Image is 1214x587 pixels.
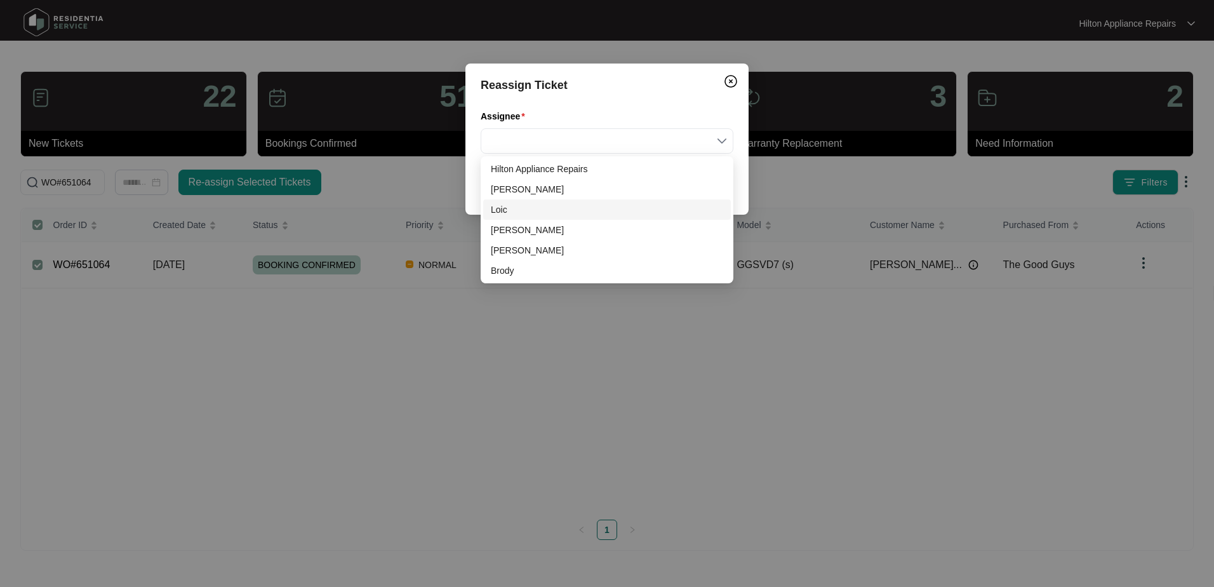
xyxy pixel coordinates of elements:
img: closeCircle [723,74,738,89]
div: Brody [491,264,723,278]
div: Joel [483,220,731,240]
label: Assignee [481,110,530,123]
div: [PERSON_NAME] [491,223,723,237]
div: Brody [483,260,731,281]
div: Evan [483,240,731,260]
input: Assignee [488,129,726,153]
div: Loic [483,199,731,220]
div: Hilton Appliance Repairs [483,159,731,179]
div: Reassign Ticket [481,76,733,94]
button: Close [721,71,741,91]
div: [PERSON_NAME] [491,243,723,257]
div: Hilton Appliance Repairs [491,162,723,176]
div: Dean [483,179,731,199]
div: [PERSON_NAME] [491,182,723,196]
div: Loic [491,203,723,217]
